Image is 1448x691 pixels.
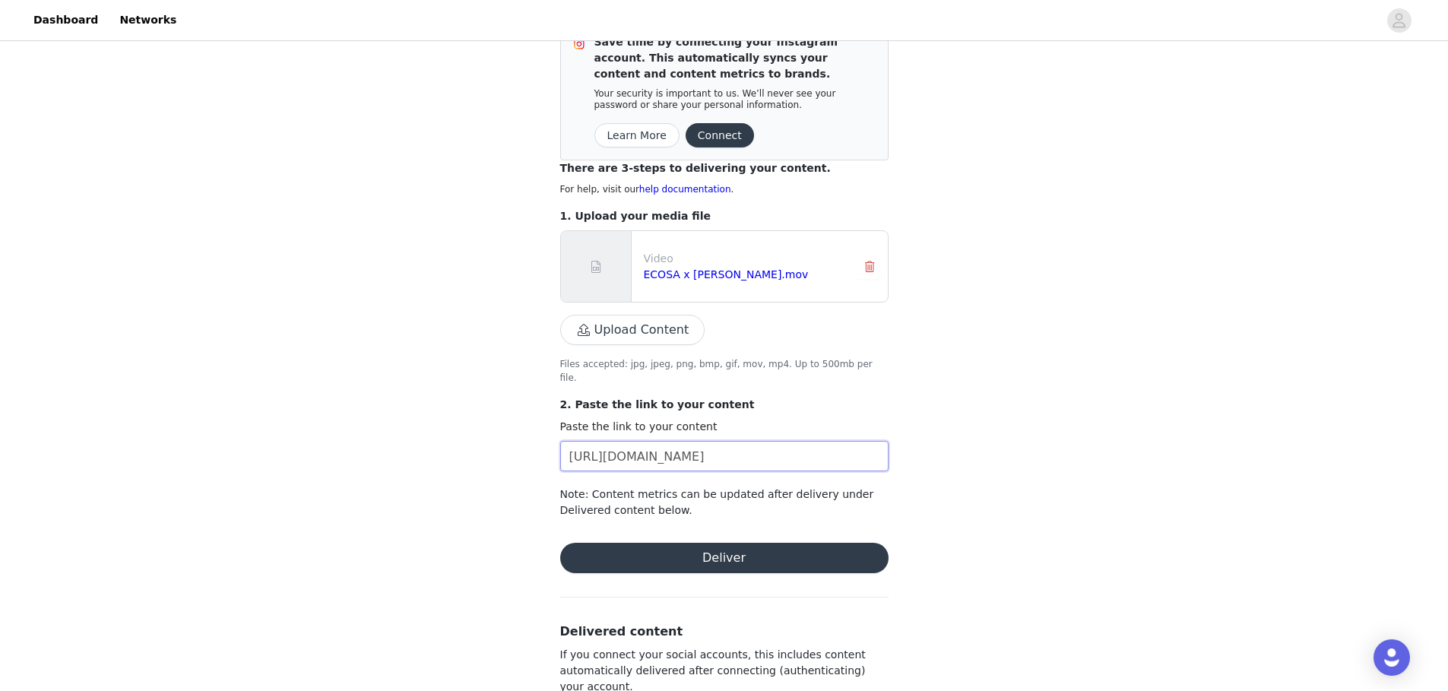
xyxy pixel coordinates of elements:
p: 1. Upload your media file [560,208,889,224]
a: help documentation [639,184,731,195]
p: Video [644,251,845,267]
p: There are 3-steps to delivering your content. [560,160,889,176]
div: avatar [1392,8,1406,33]
h3: Delivered content [560,623,889,641]
span: Files accepted: jpg, jpeg, png, bmp, gif, mov, mp4. Up to 500mb per file. [560,359,873,383]
button: Upload Content [560,315,705,345]
input: Paste the link to your content here [560,441,889,471]
p: 2. Paste the link to your content [560,397,889,413]
a: ECOSA x [PERSON_NAME].mov [644,268,809,281]
label: Paste the link to your content [560,420,718,433]
span: Upload Content [560,325,705,337]
p: Your security is important to us. We’ll never see your password or share your personal information. [594,88,876,111]
a: Dashboard [24,3,107,37]
button: Connect [686,123,754,147]
div: Open Intercom Messenger [1374,639,1410,676]
button: Deliver [560,543,889,573]
button: Learn More [594,123,680,147]
p: For help, visit our . [560,182,889,196]
img: Instagram Icon [573,38,585,50]
a: Networks [110,3,185,37]
p: Note: Content metrics can be updated after delivery under Delivered content below. [560,487,889,518]
p: Save time by connecting your Instagram account. This automatically syncs your content and content... [594,34,876,82]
